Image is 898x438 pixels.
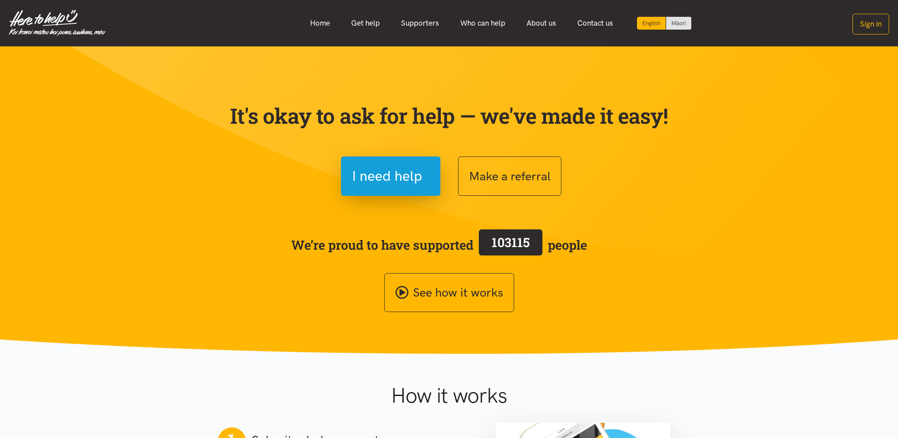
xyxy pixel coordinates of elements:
a: Get help [341,14,390,33]
a: Who can help [450,14,516,33]
span: I need help [352,165,422,187]
span: We’re proud to have supported people [291,228,587,262]
img: Home [9,10,106,36]
span: 103115 [492,234,530,251]
button: I need help [341,156,440,196]
button: Make a referral [458,156,561,196]
a: See how it works [384,273,514,312]
a: 103115 [474,228,548,262]
div: Current language [637,17,666,30]
button: Sign in [853,14,889,34]
a: Supporters [390,14,450,33]
a: Switch to Te Reo Māori [666,17,691,30]
a: About us [516,14,567,33]
a: Contact us [567,14,624,33]
p: It's okay to ask for help — we've made it easy! [228,103,670,129]
h1: How it works [305,383,593,408]
div: Language toggle [637,17,692,30]
a: Home [299,14,341,33]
